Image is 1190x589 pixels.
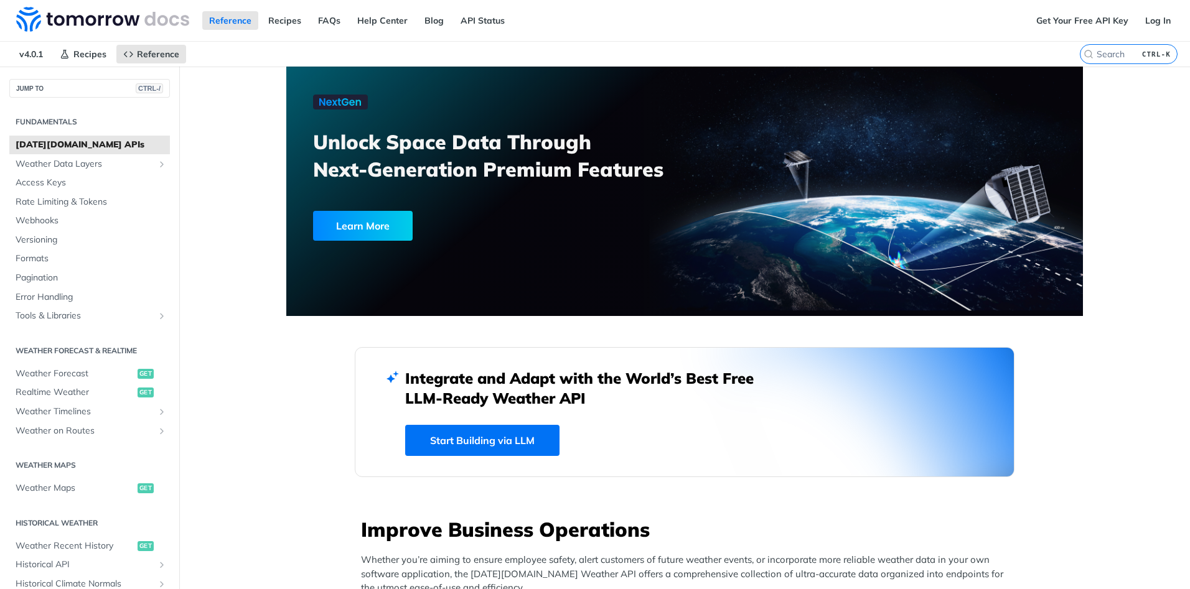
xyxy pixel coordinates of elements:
a: Versioning [9,231,170,249]
a: Pagination [9,269,170,287]
h2: Historical Weather [9,517,170,529]
img: NextGen [313,95,368,109]
span: Realtime Weather [16,386,134,399]
a: Weather Forecastget [9,364,170,383]
a: Recipes [261,11,308,30]
a: Access Keys [9,174,170,192]
a: Help Center [350,11,415,30]
a: Error Handling [9,288,170,307]
span: get [138,369,154,379]
span: Weather Forecast [16,368,134,380]
h2: Integrate and Adapt with the World’s Best Free LLM-Ready Weather API [405,368,772,408]
span: Tools & Libraries [16,310,154,322]
a: Weather Recent Historyget [9,537,170,555]
a: Learn More [313,211,621,241]
a: Formats [9,249,170,268]
a: Weather Mapsget [9,479,170,498]
span: [DATE][DOMAIN_NAME] APIs [16,139,167,151]
span: Access Keys [16,177,167,189]
h2: Fundamentals [9,116,170,128]
span: Weather Data Layers [16,158,154,170]
h3: Improve Business Operations [361,516,1014,543]
a: Tools & LibrariesShow subpages for Tools & Libraries [9,307,170,325]
button: Show subpages for Weather on Routes [157,426,167,436]
h2: Weather Maps [9,460,170,471]
kbd: CTRL-K [1139,48,1174,60]
span: Rate Limiting & Tokens [16,196,167,208]
span: Historical API [16,559,154,571]
span: Recipes [73,49,106,60]
a: Historical APIShow subpages for Historical API [9,555,170,574]
span: Pagination [16,272,167,284]
a: Webhooks [9,211,170,230]
span: Weather Timelines [16,406,154,418]
a: Reference [116,45,186,63]
button: Show subpages for Tools & Libraries [157,311,167,321]
span: Versioning [16,234,167,246]
a: Weather TimelinesShow subpages for Weather Timelines [9,402,170,421]
svg: Search [1084,49,1094,59]
a: API Status [454,11,512,30]
button: Show subpages for Weather Timelines [157,407,167,417]
div: Learn More [313,211,413,241]
button: Show subpages for Historical API [157,560,167,570]
a: Realtime Weatherget [9,383,170,402]
span: Formats [16,253,167,265]
span: get [138,483,154,493]
span: get [138,541,154,551]
span: v4.0.1 [12,45,50,63]
span: Weather Recent History [16,540,134,552]
span: Error Handling [16,291,167,304]
button: Show subpages for Historical Climate Normals [157,579,167,589]
a: Weather on RoutesShow subpages for Weather on Routes [9,422,170,440]
span: CTRL-/ [136,83,163,93]
span: Webhooks [16,215,167,227]
span: Weather on Routes [16,425,154,437]
a: Start Building via LLM [405,425,560,456]
button: JUMP TOCTRL-/ [9,79,170,98]
a: Reference [202,11,258,30]
a: Weather Data LayersShow subpages for Weather Data Layers [9,155,170,174]
a: Blog [418,11,451,30]
h2: Weather Forecast & realtime [9,345,170,356]
img: Tomorrow.io Weather API Docs [16,7,189,32]
a: Rate Limiting & Tokens [9,193,170,211]
h3: Unlock Space Data Through Next-Generation Premium Features [313,128,698,183]
button: Show subpages for Weather Data Layers [157,159,167,169]
a: Recipes [53,45,113,63]
span: get [138,387,154,397]
a: [DATE][DOMAIN_NAME] APIs [9,136,170,154]
span: Reference [137,49,179,60]
a: Log In [1138,11,1178,30]
span: Weather Maps [16,482,134,494]
a: Get Your Free API Key [1029,11,1135,30]
a: FAQs [311,11,347,30]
